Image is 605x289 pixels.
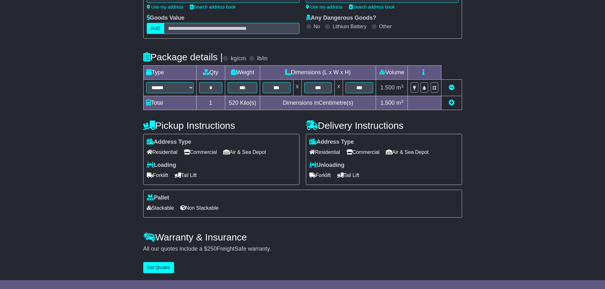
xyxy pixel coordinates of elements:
[380,84,395,91] span: 1.500
[147,162,176,169] label: Loading
[225,66,260,80] td: Weight
[143,52,223,62] h4: Package details |
[143,66,196,80] td: Type
[337,170,360,180] span: Tail Lift
[379,23,392,30] label: Other
[333,23,366,30] label: Lithium Battery
[293,80,301,96] td: x
[401,84,404,89] sup: 3
[147,15,185,22] label: Goods Value
[147,194,169,201] label: Pallet
[396,100,404,106] span: m
[309,162,345,169] label: Unloading
[449,84,454,91] a: Remove this item
[401,99,404,104] sup: 3
[229,100,239,106] span: 520
[309,139,354,146] label: Address Type
[309,147,340,157] span: Residential
[396,84,404,91] span: m
[449,100,454,106] a: Add new item
[143,96,196,110] td: Total
[306,15,376,22] label: Any Dangerous Goods?
[260,96,376,110] td: Dimensions in Centimetre(s)
[196,66,225,80] td: Qty
[147,139,192,146] label: Address Type
[143,246,462,253] div: All our quotes include a $ FreightSafe warranty.
[349,4,395,10] a: Search address book
[223,147,266,157] span: Air & Sea Depot
[386,147,429,157] span: Air & Sea Depot
[147,170,168,180] span: Forklift
[257,55,267,62] label: lb/in
[314,23,320,30] label: No
[147,23,165,34] label: AUD
[184,147,217,157] span: Commercial
[143,262,174,273] button: Get Quotes
[196,96,225,110] td: 1
[147,147,178,157] span: Residential
[309,170,331,180] span: Forklift
[143,120,299,131] h4: Pickup Instructions
[376,66,408,80] td: Volume
[346,147,380,157] span: Commercial
[175,170,197,180] span: Tail Lift
[306,120,462,131] h4: Delivery Instructions
[190,4,236,10] a: Search address book
[260,66,376,80] td: Dimensions (L x W x H)
[334,80,343,96] td: x
[147,203,174,213] span: Stackable
[180,203,218,213] span: Non Stackable
[147,4,184,10] a: Use my address
[207,246,217,252] span: 250
[231,55,246,62] label: kg/cm
[306,4,343,10] a: Use my address
[225,96,260,110] td: Kilo(s)
[143,232,462,242] h4: Warranty & Insurance
[380,100,395,106] span: 1.500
